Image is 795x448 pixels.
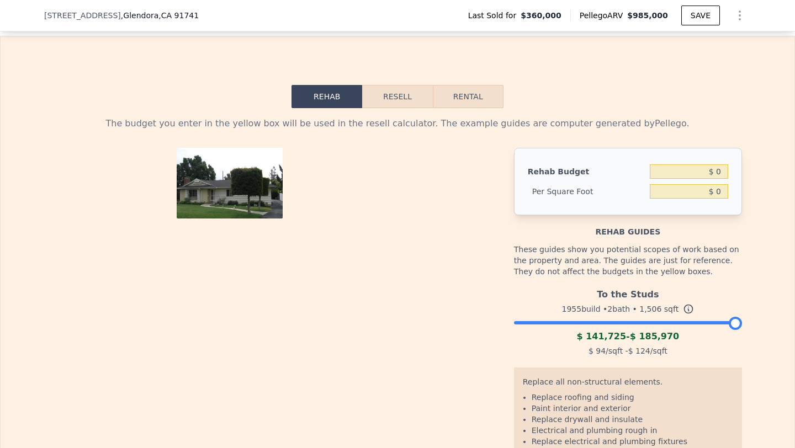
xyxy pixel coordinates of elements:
span: $985,000 [627,11,668,20]
div: Replace all non-structural elements. [523,376,733,392]
span: Pellego ARV [580,10,628,21]
div: These guides show you potential scopes of work based on the property and area. The guides are jus... [514,237,742,284]
li: Replace electrical and plumbing fixtures [532,436,733,447]
button: Rental [433,85,504,108]
div: Rehab Budget [528,162,645,182]
span: $360,000 [521,10,561,21]
li: Electrical and plumbing rough in [532,425,733,436]
div: /sqft - /sqft [514,343,742,359]
span: 1,506 [639,305,661,313]
span: $ 94 [589,346,606,355]
span: , CA 91741 [158,11,199,20]
img: Property Photo 1 [177,148,283,227]
button: SAVE [681,6,720,25]
span: Last Sold for [468,10,521,21]
div: The budget you enter in the yellow box will be used in the resell calculator. The example guides ... [53,117,742,130]
div: To the Studs [514,284,742,301]
li: Paint interior and exterior [532,403,733,414]
button: Rehab [291,85,362,108]
button: Show Options [729,4,751,26]
div: Per Square Foot [528,182,645,201]
span: $ 141,725 [576,331,626,342]
span: , Glendora [121,10,199,21]
div: - [514,330,742,343]
div: 1955 build • 2 bath • sqft [514,301,742,317]
div: Rehab guides [514,215,742,237]
li: Replace drywall and insulate [532,414,733,425]
button: Resell [362,85,432,108]
span: $ 124 [628,346,650,355]
li: Replace roofing and siding [532,392,733,403]
span: [STREET_ADDRESS] [44,10,121,21]
span: $ 185,970 [630,331,680,342]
